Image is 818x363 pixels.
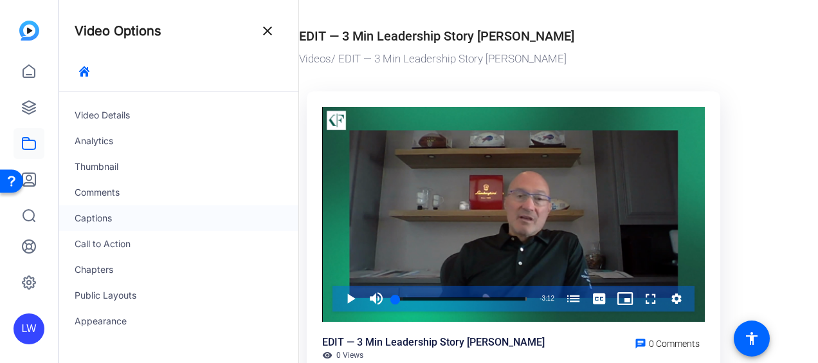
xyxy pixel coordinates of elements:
div: Comments [59,180,298,205]
div: EDIT — 3 Min Leadership Story [PERSON_NAME] [299,26,574,46]
mat-icon: accessibility [744,331,759,346]
div: / EDIT — 3 Min Leadership Story [PERSON_NAME] [299,51,728,68]
span: - [540,295,541,302]
span: 3:12 [542,295,554,302]
img: blue-gradient.svg [19,21,39,41]
span: 0 Comments [649,339,700,349]
button: Play [338,286,363,312]
button: Fullscreen [638,286,664,312]
div: Public Layouts [59,283,298,308]
span: 0 Views [336,350,363,360]
div: Thumbnail [59,154,298,180]
div: Video Player [322,107,705,322]
div: Captions [59,205,298,231]
div: Appearance [59,308,298,334]
mat-icon: chat [635,338,646,349]
mat-icon: visibility [322,350,332,360]
button: Captions [586,286,612,312]
h4: Video Options [75,23,161,39]
div: LW [14,313,44,344]
div: Chapters [59,257,298,283]
div: EDIT — 3 Min Leadership Story [PERSON_NAME] [322,335,545,350]
a: 0 Comments [630,335,705,350]
div: Analytics [59,128,298,154]
div: Progress Bar [395,297,527,301]
div: Call to Action [59,231,298,257]
mat-icon: close [260,23,275,39]
button: Mute [363,286,389,312]
button: Picture-in-Picture [612,286,638,312]
button: Chapters [561,286,586,312]
div: Video Details [59,102,298,128]
a: Videos [299,52,331,65]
